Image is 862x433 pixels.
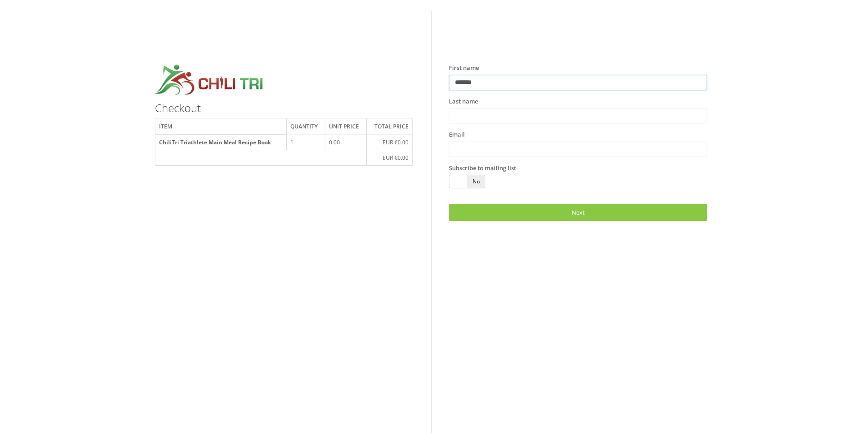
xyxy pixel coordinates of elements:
h3: Checkout [155,102,413,114]
a: Next [449,204,707,221]
th: Unit price [325,119,367,135]
label: Subscribe to mailing list [449,164,516,173]
td: EUR €0.00 [367,135,413,150]
label: First name [449,64,479,73]
th: Quantity [287,119,325,135]
th: Total price [367,119,413,135]
td: 1 [287,135,325,150]
span: No [467,175,485,188]
th: ChiliTri Triathlete Main Meal Recipe Book [155,135,287,150]
th: Item [155,119,287,135]
td: 0.00 [325,135,367,150]
label: Last name [449,97,478,106]
td: EUR €0.00 [367,150,413,166]
img: croppedchilitri.jpg [155,64,263,98]
label: Email [449,130,465,139]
